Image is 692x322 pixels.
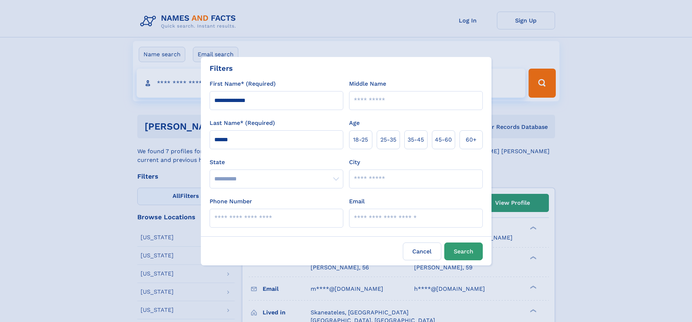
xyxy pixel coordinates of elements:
span: 18‑25 [353,135,368,144]
label: Middle Name [349,80,386,88]
span: 35‑45 [408,135,424,144]
label: Email [349,197,365,206]
label: First Name* (Required) [210,80,276,88]
span: 25‑35 [380,135,396,144]
div: Filters [210,63,233,74]
label: State [210,158,343,167]
label: Last Name* (Required) [210,119,275,127]
label: Cancel [403,242,441,260]
label: Phone Number [210,197,252,206]
label: Age [349,119,360,127]
span: 60+ [466,135,477,144]
label: City [349,158,360,167]
button: Search [444,242,483,260]
span: 45‑60 [435,135,452,144]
